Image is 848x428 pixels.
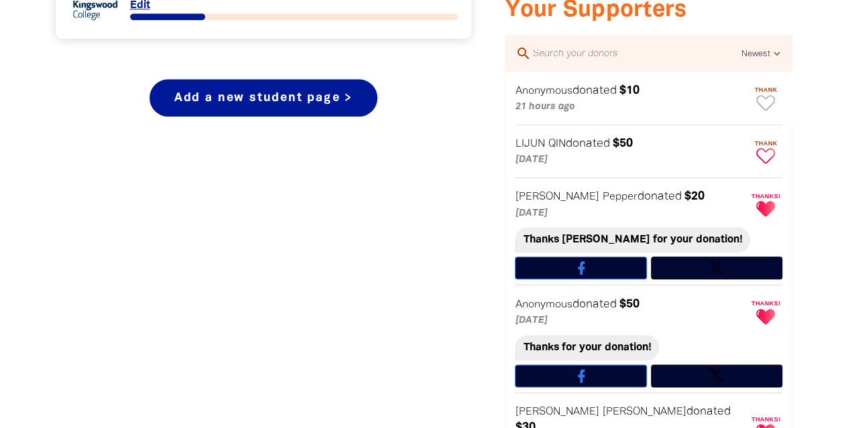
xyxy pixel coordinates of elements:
input: Search your donors [531,45,741,62]
em: QIN [548,139,565,149]
a: Add a new student page > [149,79,377,117]
em: Pepper [602,192,637,202]
em: $10 [619,85,639,96]
span: Thank [749,86,782,93]
em: Anonymous [515,86,572,96]
span: donated [686,406,730,417]
em: $50 [619,299,639,309]
span: donated [572,85,616,96]
p: [DATE] [515,152,746,168]
button: Thank [749,135,782,169]
em: $20 [684,191,704,202]
p: [DATE] [515,206,746,222]
em: [PERSON_NAME] [602,407,686,417]
div: Thanks for your donation! [515,335,659,360]
span: donated [637,191,681,202]
span: Thank [749,140,782,147]
i: search [515,46,531,62]
div: Thanks [PERSON_NAME] for your donation! [515,227,750,253]
em: [PERSON_NAME] [515,407,599,417]
p: 21 hours ago [515,99,746,115]
em: [PERSON_NAME] [515,192,599,202]
p: [DATE] [515,313,746,329]
span: donated [565,138,609,149]
em: Anonymous [515,300,572,309]
em: LIJUN [515,139,544,149]
span: donated [572,299,616,309]
em: $50 [612,138,632,149]
button: Thank [749,81,782,115]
